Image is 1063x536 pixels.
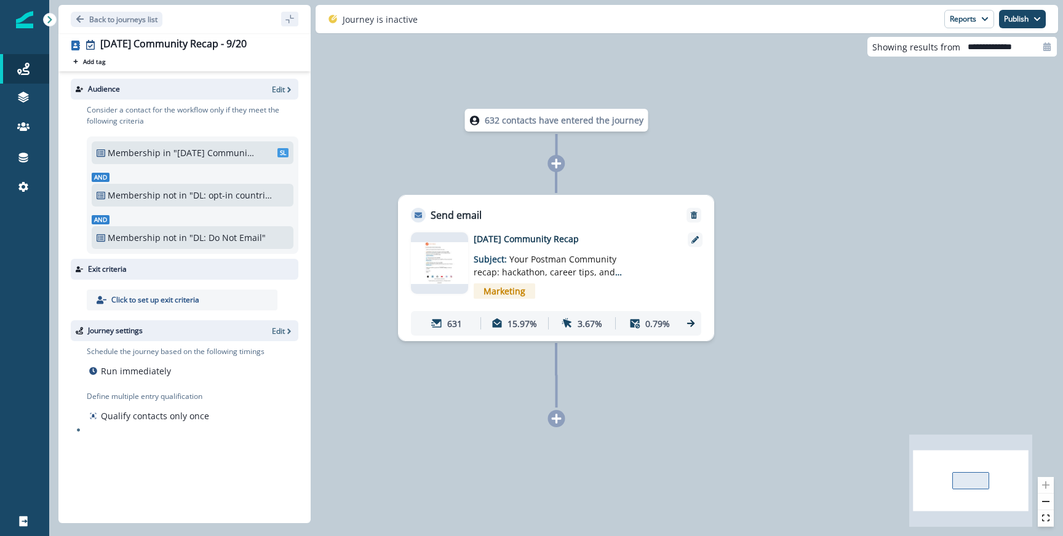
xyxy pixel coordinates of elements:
[163,231,187,244] p: not in
[556,343,557,408] g: Edge from befa1844-a6e7-40a5-94f9-d5f8e14a5c81 to node-add-under-a401e743-dd28-49bc-b80b-25e3289d...
[439,109,675,132] div: 632 contacts have entered the journey
[508,317,537,330] p: 15.97%
[272,84,285,95] p: Edit
[645,317,670,330] p: 0.79%
[189,231,273,244] p: "DL: Do Not Email"
[281,12,298,26] button: sidebar collapse toggle
[431,208,482,223] p: Send email
[447,317,462,330] p: 631
[101,365,171,377] p: Run immediately
[163,189,187,202] p: not in
[101,409,209,422] p: Qualify contacts only once
[83,58,105,65] p: Add tag
[108,189,161,202] p: Membership
[272,326,293,336] button: Edit
[474,232,671,245] p: [DATE] Community Recap
[108,146,161,159] p: Membership
[277,148,289,157] span: SL
[87,104,298,127] p: Consider a contact for the workflow only if they meet the following criteria
[16,11,33,28] img: Inflection
[92,215,109,224] span: And
[474,245,627,278] p: Subject:
[71,57,108,66] button: Add tag
[272,326,285,336] p: Edit
[343,13,418,26] p: Journey is inactive
[92,173,109,182] span: And
[944,10,994,28] button: Reports
[474,283,535,299] span: Marketing
[88,325,143,336] p: Journey settings
[411,242,468,284] img: email asset unavailable
[173,146,257,159] p: "[DATE] Community Recap - 9/20"
[189,189,273,202] p: "DL: opt-in countries + country = blank"
[87,391,212,402] p: Define multiple entry qualification
[108,231,161,244] p: Membership
[872,41,960,53] p: Showing results from
[163,146,171,159] p: in
[398,195,714,341] div: Send emailRemoveemail asset unavailable[DATE] Community RecapSubject: Your Postman Community reca...
[474,253,622,291] span: Your Postman Community recap: hackathon, career tips, and security
[272,84,293,95] button: Edit
[89,14,157,25] p: Back to journeys list
[485,114,643,127] p: 632 contacts have entered the journey
[578,317,602,330] p: 3.67%
[1038,510,1054,527] button: fit view
[88,84,120,95] p: Audience
[100,38,247,52] div: [DATE] Community Recap - 9/20
[71,12,162,27] button: Go back
[684,211,704,219] button: Remove
[111,294,199,305] p: Click to set up exit criteria
[999,10,1046,28] button: Publish
[87,346,265,357] p: Schedule the journey based on the following timings
[556,134,557,193] g: Edge from node-dl-count to befa1844-a6e7-40a5-94f9-d5f8e14a5c81
[1038,494,1054,510] button: zoom out
[88,264,127,275] p: Exit criteria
